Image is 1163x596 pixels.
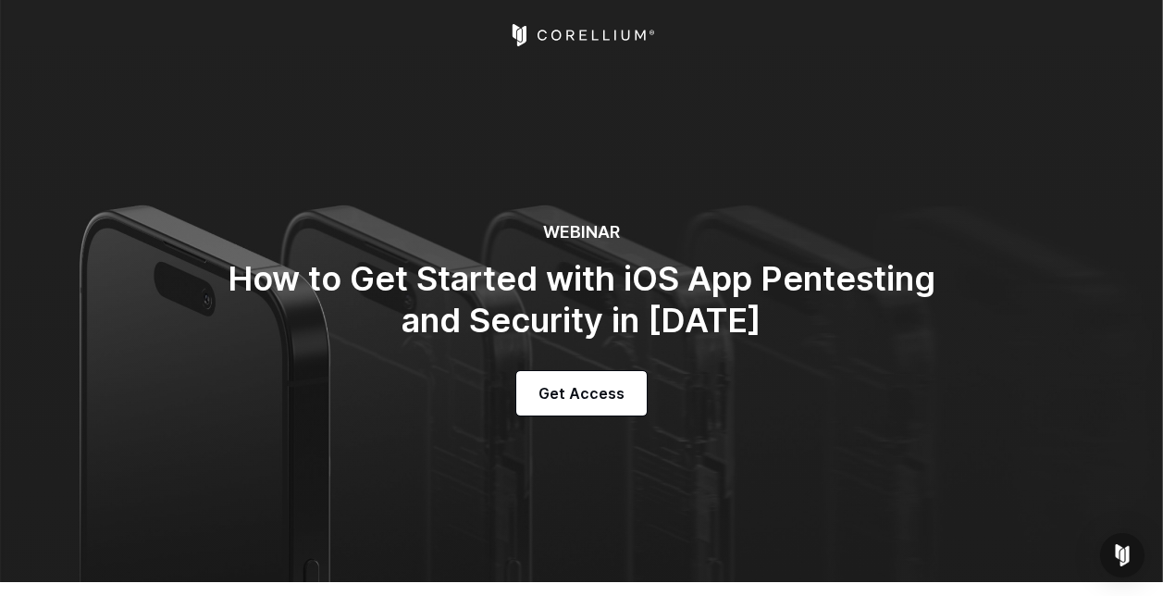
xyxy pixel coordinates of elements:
[212,222,952,243] h6: WEBINAR
[538,382,625,404] span: Get Access
[212,258,952,341] h2: How to Get Started with iOS App Pentesting and Security in [DATE]
[516,371,647,416] a: Get Access
[1100,533,1144,577] div: Open Intercom Messenger
[508,24,655,46] a: Corellium Home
